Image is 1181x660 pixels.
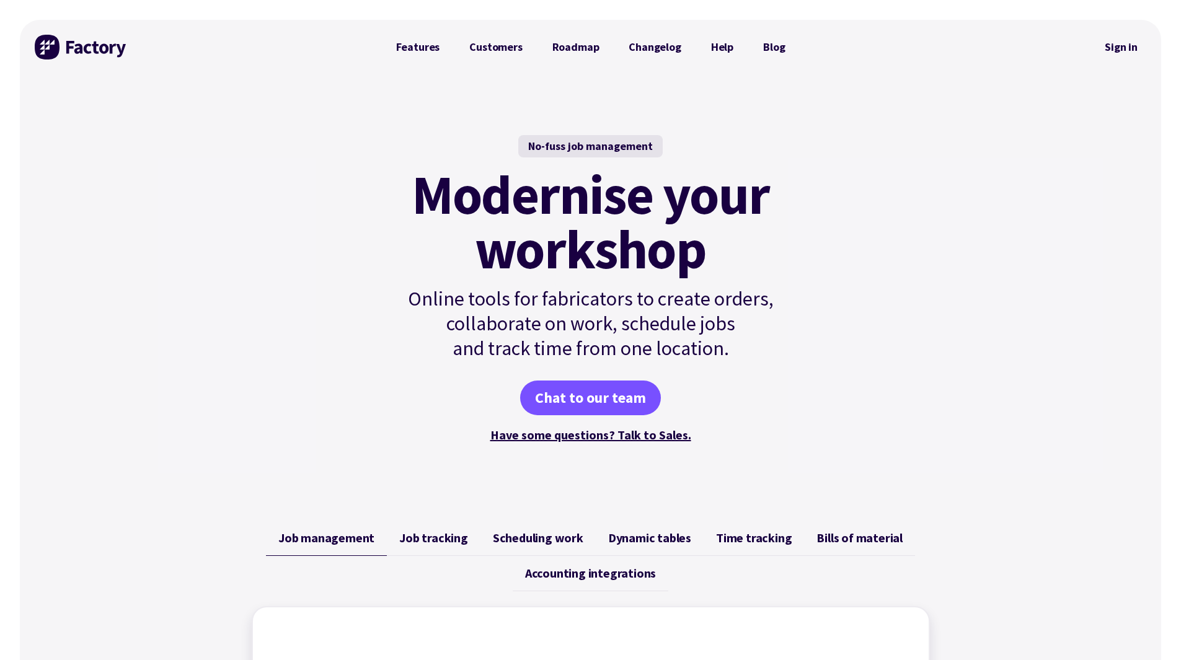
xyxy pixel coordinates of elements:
a: Chat to our team [520,381,661,415]
span: Scheduling work [493,530,583,545]
span: Accounting integrations [525,566,656,581]
nav: Secondary Navigation [1096,33,1146,61]
span: Job tracking [399,530,468,545]
a: Changelog [614,35,696,59]
a: Customers [454,35,537,59]
p: Online tools for fabricators to create orders, collaborate on work, schedule jobs and track time ... [381,286,800,361]
a: Features [381,35,455,59]
nav: Primary Navigation [381,35,800,59]
img: Factory [35,35,128,59]
a: Roadmap [537,35,614,59]
a: Blog [748,35,800,59]
a: Help [696,35,748,59]
span: Dynamic tables [608,530,691,545]
div: No-fuss job management [518,135,663,157]
a: Have some questions? Talk to Sales. [490,427,691,442]
span: Bills of material [816,530,903,545]
span: Time tracking [716,530,792,545]
a: Sign in [1096,33,1146,61]
span: Job management [278,530,374,545]
mark: Modernise your workshop [412,167,769,276]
